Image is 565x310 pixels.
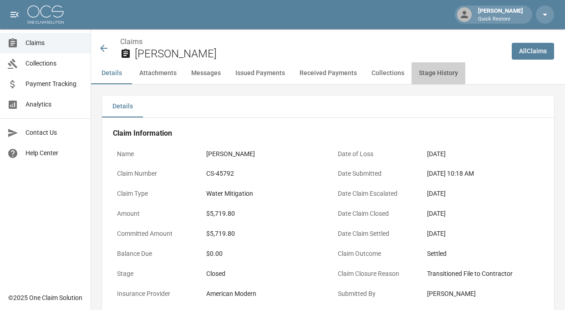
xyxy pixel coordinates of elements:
p: Date Submitted [334,165,416,183]
p: Balance Due [113,245,195,263]
button: Details [102,96,143,117]
div: [PERSON_NAME] [427,289,540,299]
div: [DATE] 10:18 AM [427,169,540,178]
h4: Claim Information [113,129,543,138]
nav: breadcrumb [120,36,504,47]
div: Settled [427,249,540,259]
p: Claim Type [113,185,195,203]
span: Payment Tracking [25,79,83,89]
div: anchor tabs [91,62,565,84]
p: Stage [113,265,195,283]
div: [DATE] [427,229,540,239]
button: Details [91,62,132,84]
img: ocs-logo-white-transparent.png [27,5,64,24]
div: details tabs [102,96,554,117]
div: Transitioned File to Contractor [427,269,540,279]
div: CS-45792 [206,169,319,178]
p: Date Claim Escalated [334,185,416,203]
h2: [PERSON_NAME] [135,47,504,61]
a: AllClaims [512,43,554,60]
div: $5,719.80 [206,229,319,239]
span: Contact Us [25,128,83,137]
button: Received Payments [292,62,364,84]
button: Collections [364,62,412,84]
p: Committed Amount [113,225,195,243]
div: [PERSON_NAME] [474,6,527,23]
p: Name [113,145,195,163]
p: Quick Restore [478,15,523,23]
div: [DATE] [427,209,540,219]
a: Claims [120,37,143,46]
p: Date Claim Settled [334,225,416,243]
button: Issued Payments [228,62,292,84]
span: Help Center [25,148,83,158]
span: Claims [25,38,83,48]
button: Stage History [412,62,465,84]
div: © 2025 One Claim Solution [8,293,82,302]
div: [DATE] [427,149,540,159]
button: open drawer [5,5,24,24]
button: Attachments [132,62,184,84]
p: Claim Outcome [334,245,416,263]
p: Claim Closure Reason [334,265,416,283]
p: Claim Number [113,165,195,183]
p: Date of Loss [334,145,416,163]
p: Insurance Provider [113,285,195,303]
div: [PERSON_NAME] [206,149,319,159]
div: Closed [206,269,319,279]
div: $5,719.80 [206,209,319,219]
p: Submitted By [334,285,416,303]
div: $0.00 [206,249,319,259]
div: [DATE] [427,189,540,198]
button: Messages [184,62,228,84]
p: Amount [113,205,195,223]
span: Collections [25,59,83,68]
div: Water Mitigation [206,189,319,198]
div: American Modern [206,289,319,299]
span: Analytics [25,100,83,109]
p: Date Claim Closed [334,205,416,223]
